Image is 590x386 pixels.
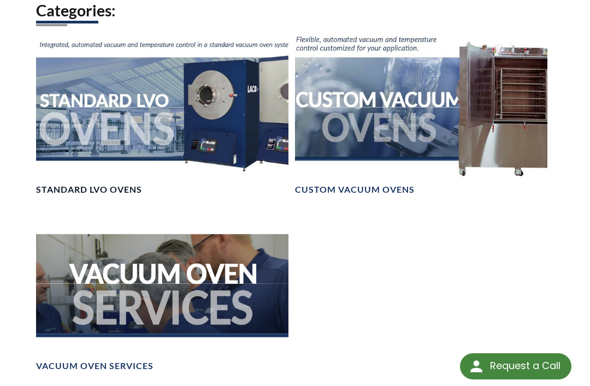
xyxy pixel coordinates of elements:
[36,1,554,21] h2: Categories:
[36,213,288,372] a: Vacuum Oven Service headerVacuum Oven Services
[36,360,154,372] h4: Vacuum Oven Services
[36,184,142,195] h4: Standard LVO Ovens
[490,353,560,378] div: Request a Call
[460,353,571,379] div: Request a Call
[295,36,547,177] img: Custom Vacuum Ovens header
[36,36,288,195] a: Standard LVO Ovens headerStandard LVO Ovens
[36,36,288,177] img: Standard LVO Ovens header
[36,213,288,354] img: Vacuum Oven Service header
[468,358,485,375] img: round button
[295,36,547,195] a: Custom Vacuum Ovens headerCustom Vacuum Ovens
[295,184,415,195] h4: Custom Vacuum Ovens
